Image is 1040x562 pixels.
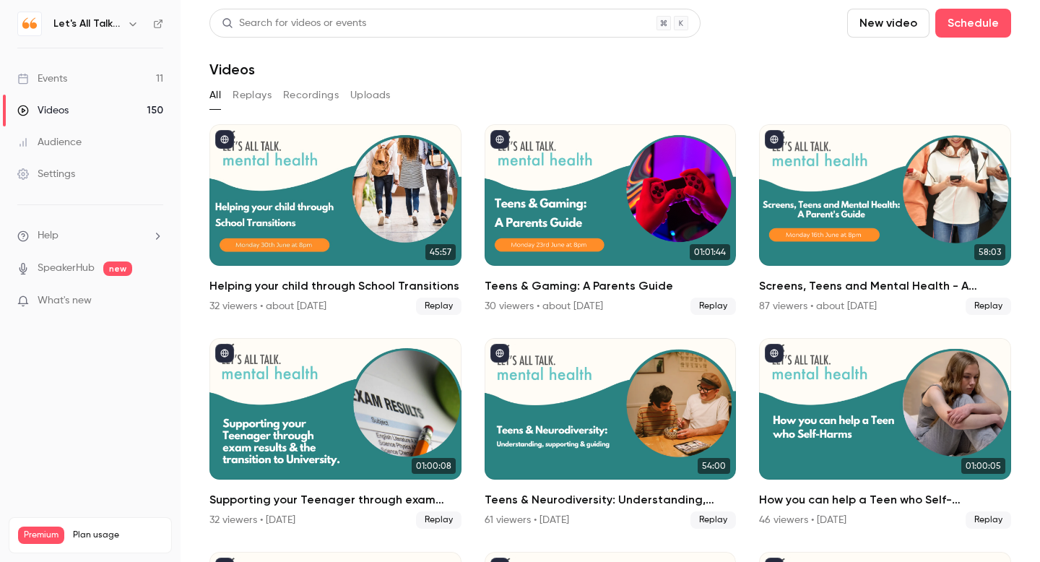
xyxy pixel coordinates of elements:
[215,344,234,363] button: published
[215,130,234,149] button: published
[847,9,929,38] button: New video
[209,338,461,529] li: Supporting your Teenager through exam results & the transition to University.
[485,338,737,529] a: 54:00Teens & Neurodiversity: Understanding, supporting & guiding61 viewers • [DATE]Replay
[485,491,737,509] h2: Teens & Neurodiversity: Understanding, supporting & guiding
[38,293,92,308] span: What's new
[209,491,461,509] h2: Supporting your Teenager through exam results & the transition to University.
[18,527,64,544] span: Premium
[966,511,1011,529] span: Replay
[38,228,58,243] span: Help
[759,124,1011,315] a: 58:03Screens, Teens and Mental Health - A Parent's guide87 viewers • about [DATE]Replay
[759,299,877,314] div: 87 viewers • about [DATE]
[209,84,221,107] button: All
[425,244,456,260] span: 45:57
[17,228,163,243] li: help-dropdown-opener
[690,298,736,315] span: Replay
[759,338,1011,529] li: How you can help a Teen who Self-Harms
[53,17,121,31] h6: Let's All Talk Mental Health
[17,72,67,86] div: Events
[485,513,569,527] div: 61 viewers • [DATE]
[759,513,846,527] div: 46 viewers • [DATE]
[416,511,461,529] span: Replay
[765,130,784,149] button: published
[38,261,95,276] a: SpeakerHub
[759,491,1011,509] h2: How you can help a Teen who Self-[PERSON_NAME]
[759,338,1011,529] a: 01:00:05How you can help a Teen who Self-[PERSON_NAME]46 viewers • [DATE]Replay
[209,513,295,527] div: 32 viewers • [DATE]
[412,458,456,474] span: 01:00:08
[690,511,736,529] span: Replay
[416,298,461,315] span: Replay
[935,9,1011,38] button: Schedule
[209,277,461,295] h2: Helping your child through School Transitions
[966,298,1011,315] span: Replay
[759,277,1011,295] h2: Screens, Teens and Mental Health - A Parent's guide
[146,295,163,308] iframe: Noticeable Trigger
[209,124,461,315] a: 45:57Helping your child through School Transitions32 viewers • about [DATE]Replay
[961,458,1005,474] span: 01:00:05
[103,261,132,276] span: new
[73,529,162,541] span: Plan usage
[209,299,326,314] div: 32 viewers • about [DATE]
[690,244,730,260] span: 01:01:44
[698,458,730,474] span: 54:00
[233,84,272,107] button: Replays
[974,244,1005,260] span: 58:03
[485,124,737,315] a: 01:01:44Teens & Gaming: A Parents Guide30 viewers • about [DATE]Replay
[485,299,603,314] div: 30 viewers • about [DATE]
[209,124,461,315] li: Helping your child through School Transitions
[18,12,41,35] img: Let's All Talk Mental Health
[490,130,509,149] button: published
[209,338,461,529] a: 01:00:08Supporting your Teenager through exam results & the transition to University.32 viewers •...
[222,16,366,31] div: Search for videos or events
[209,61,255,78] h1: Videos
[765,344,784,363] button: published
[485,277,737,295] h2: Teens & Gaming: A Parents Guide
[17,167,75,181] div: Settings
[17,135,82,150] div: Audience
[283,84,339,107] button: Recordings
[490,344,509,363] button: published
[485,124,737,315] li: Teens & Gaming: A Parents Guide
[350,84,391,107] button: Uploads
[17,103,69,118] div: Videos
[759,124,1011,315] li: Screens, Teens and Mental Health - A Parent's guide
[485,338,737,529] li: Teens & Neurodiversity: Understanding, supporting & guiding
[209,9,1011,553] section: Videos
